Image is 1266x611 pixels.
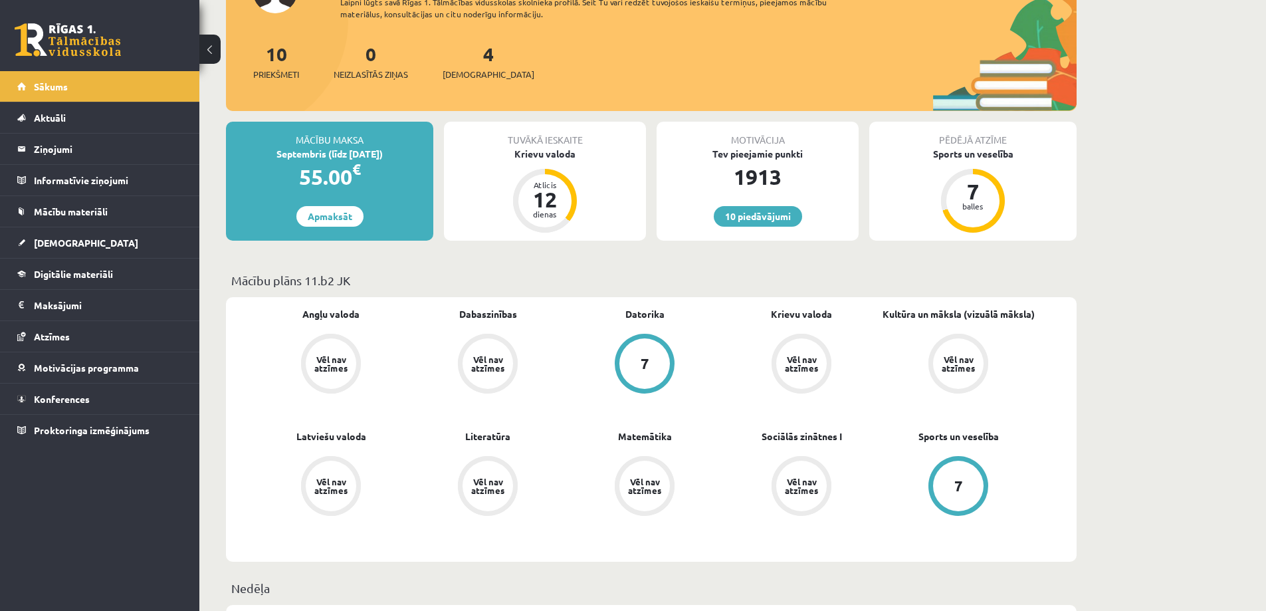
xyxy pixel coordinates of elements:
div: 1913 [657,161,859,193]
a: Vēl nav atzīmes [880,334,1037,396]
a: Aktuāli [17,102,183,133]
span: Atzīmes [34,330,70,342]
a: Ziņojumi [17,134,183,164]
a: Kultūra un māksla (vizuālā māksla) [883,307,1035,321]
a: Maksājumi [17,290,183,320]
span: Proktoringa izmēģinājums [34,424,150,436]
div: Vēl nav atzīmes [312,355,350,372]
span: Sākums [34,80,68,92]
div: 7 [954,479,963,493]
a: Apmaksāt [296,206,364,227]
span: Aktuāli [34,112,66,124]
a: Atzīmes [17,321,183,352]
div: balles [953,202,993,210]
a: Dabaszinības [459,307,517,321]
div: 55.00 [226,161,433,193]
span: [DEMOGRAPHIC_DATA] [443,68,534,81]
span: € [352,160,361,179]
div: Vēl nav atzīmes [626,477,663,495]
div: Vēl nav atzīmes [783,355,820,372]
a: [DEMOGRAPHIC_DATA] [17,227,183,258]
a: Vēl nav atzīmes [253,334,409,396]
a: Informatīvie ziņojumi [17,165,183,195]
a: 0Neizlasītās ziņas [334,42,408,81]
a: Latviešu valoda [296,429,366,443]
a: Sports un veselība 7 balles [869,147,1077,235]
span: Konferences [34,393,90,405]
div: 7 [953,181,993,202]
div: dienas [525,210,565,218]
div: Mācību maksa [226,122,433,147]
div: Vēl nav atzīmes [469,355,506,372]
legend: Maksājumi [34,290,183,320]
span: Motivācijas programma [34,362,139,374]
span: Mācību materiāli [34,205,108,217]
a: Vēl nav atzīmes [253,456,409,519]
a: 10Priekšmeti [253,42,299,81]
a: Literatūra [465,429,510,443]
div: Vēl nav atzīmes [940,355,977,372]
div: Vēl nav atzīmes [312,477,350,495]
a: Vēl nav atzīmes [409,456,566,519]
legend: Informatīvie ziņojumi [34,165,183,195]
a: Krievu valoda [771,307,832,321]
legend: Ziņojumi [34,134,183,164]
div: Tev pieejamie punkti [657,147,859,161]
a: Vēl nav atzīmes [723,456,880,519]
span: [DEMOGRAPHIC_DATA] [34,237,138,249]
div: 12 [525,189,565,210]
div: Krievu valoda [444,147,646,161]
a: Motivācijas programma [17,352,183,383]
a: 7 [566,334,723,396]
p: Nedēļa [231,579,1071,597]
span: Digitālie materiāli [34,268,113,280]
div: 7 [641,356,649,371]
div: Tuvākā ieskaite [444,122,646,147]
span: Priekšmeti [253,68,299,81]
div: Septembris (līdz [DATE]) [226,147,433,161]
div: Atlicis [525,181,565,189]
a: 7 [880,456,1037,519]
a: Sports un veselība [918,429,999,443]
div: Motivācija [657,122,859,147]
a: Matemātika [618,429,672,443]
a: Angļu valoda [302,307,360,321]
a: Vēl nav atzīmes [723,334,880,396]
p: Mācību plāns 11.b2 JK [231,271,1071,289]
a: 4[DEMOGRAPHIC_DATA] [443,42,534,81]
a: Konferences [17,384,183,414]
span: Neizlasītās ziņas [334,68,408,81]
a: Vēl nav atzīmes [566,456,723,519]
a: Krievu valoda Atlicis 12 dienas [444,147,646,235]
a: Sākums [17,71,183,102]
a: Proktoringa izmēģinājums [17,415,183,445]
div: Pēdējā atzīme [869,122,1077,147]
div: Vēl nav atzīmes [469,477,506,495]
div: Vēl nav atzīmes [783,477,820,495]
a: Sociālās zinātnes I [762,429,842,443]
a: Datorika [625,307,665,321]
a: Vēl nav atzīmes [409,334,566,396]
div: Sports un veselība [869,147,1077,161]
a: Digitālie materiāli [17,259,183,289]
a: Rīgas 1. Tālmācības vidusskola [15,23,121,57]
a: Mācību materiāli [17,196,183,227]
a: 10 piedāvājumi [714,206,802,227]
